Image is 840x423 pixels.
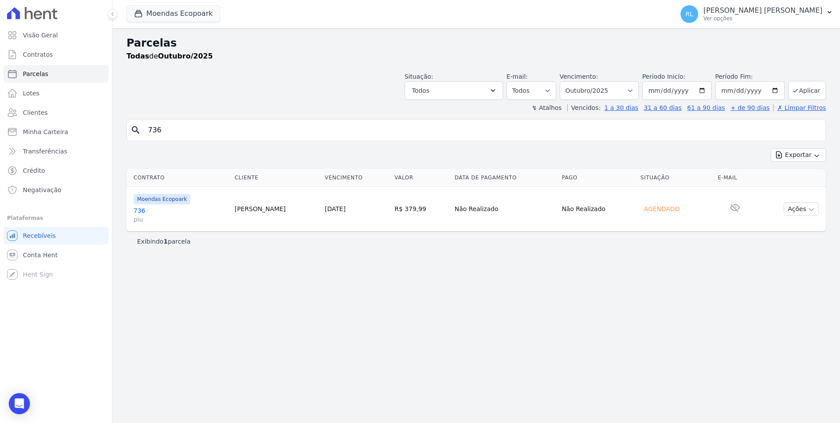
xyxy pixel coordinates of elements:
i: search [130,125,141,135]
span: piu [134,215,228,224]
span: Recebíveis [23,231,56,240]
a: Recebíveis [4,227,109,244]
a: Crédito [4,162,109,179]
strong: Outubro/2025 [158,52,213,60]
span: Moendas Ecopoark [134,194,190,204]
span: Parcelas [23,69,48,78]
th: E-mail [714,169,756,187]
span: Negativação [23,186,62,194]
button: RL [PERSON_NAME] [PERSON_NAME] Ver opções [673,2,840,26]
button: Ações [784,202,819,216]
input: Buscar por nome do lote ou do cliente [143,121,822,139]
h2: Parcelas [127,35,826,51]
a: 736piu [134,206,228,224]
span: Minha Carteira [23,128,68,136]
button: Exportar [771,148,826,162]
a: 1 a 30 dias [605,104,638,111]
b: 1 [163,238,168,245]
a: Negativação [4,181,109,199]
span: Crédito [23,166,45,175]
span: Clientes [23,108,47,117]
span: Transferências [23,147,67,156]
a: 61 a 90 dias [687,104,725,111]
span: Contratos [23,50,53,59]
label: E-mail: [507,73,528,80]
label: Período Inicío: [642,73,685,80]
a: Clientes [4,104,109,121]
th: Valor [391,169,451,187]
td: Não Realizado [558,187,637,231]
p: Ver opções [703,15,822,22]
td: R$ 379,99 [391,187,451,231]
span: RL [685,11,693,17]
p: de [127,51,213,62]
a: ✗ Limpar Filtros [773,104,826,111]
td: Não Realizado [451,187,558,231]
span: Todos [412,85,429,96]
th: Situação [637,169,714,187]
th: Data de Pagamento [451,169,558,187]
th: Pago [558,169,637,187]
span: Visão Geral [23,31,58,40]
p: [PERSON_NAME] [PERSON_NAME] [703,6,822,15]
a: Transferências [4,142,109,160]
label: Situação: [405,73,433,80]
div: Open Intercom Messenger [9,393,30,414]
label: Vencidos: [567,104,601,111]
button: Todos [405,81,503,100]
div: Agendado [641,203,683,215]
label: ↯ Atalhos [532,104,561,111]
a: Parcelas [4,65,109,83]
a: [DATE] [325,205,345,212]
a: Contratos [4,46,109,63]
th: Contrato [127,169,231,187]
a: Minha Carteira [4,123,109,141]
th: Cliente [231,169,321,187]
p: Exibindo parcela [137,237,191,246]
a: Visão Geral [4,26,109,44]
button: Aplicar [788,81,826,100]
span: Lotes [23,89,40,98]
button: Moendas Ecopoark [127,5,220,22]
div: Plataformas [7,213,105,223]
a: + de 90 dias [731,104,770,111]
label: Período Fim: [715,72,785,81]
label: Vencimento: [560,73,598,80]
a: Lotes [4,84,109,102]
td: [PERSON_NAME] [231,187,321,231]
a: Conta Hent [4,246,109,264]
span: Conta Hent [23,251,58,259]
strong: Todas [127,52,149,60]
th: Vencimento [321,169,391,187]
a: 31 a 60 dias [644,104,681,111]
